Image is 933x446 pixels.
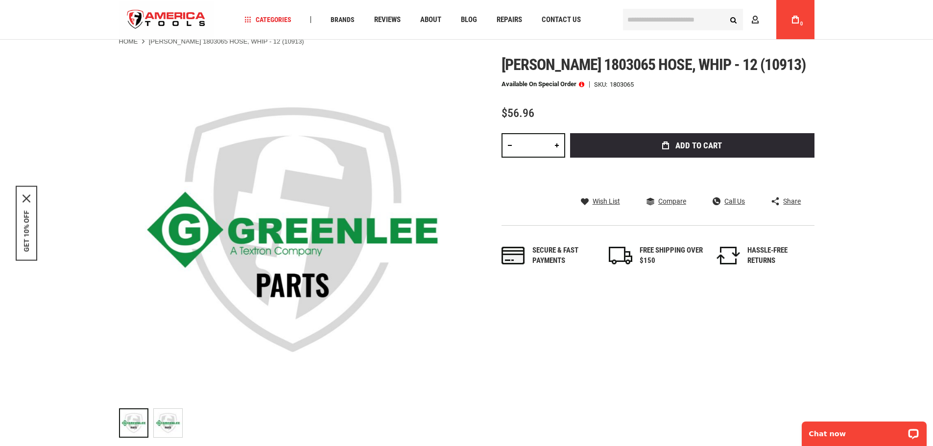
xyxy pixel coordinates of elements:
button: Add to Cart [570,133,814,158]
span: Call Us [724,198,745,205]
img: Greenlee 1803065 HOSE, WHIP - 12 (10913) [119,56,467,403]
a: Brands [326,13,359,26]
a: Call Us [713,197,745,206]
button: Search [724,10,743,29]
span: Contact Us [542,16,581,23]
a: Categories [240,13,296,26]
button: Close [23,194,30,202]
img: payments [502,247,525,264]
span: Blog [461,16,477,23]
button: GET 10% OFF [23,210,30,252]
svg: close icon [23,194,30,202]
img: shipping [609,247,632,264]
span: Reviews [374,16,401,23]
a: About [416,13,446,26]
a: Reviews [370,13,405,26]
a: store logo [119,1,214,38]
span: Add to Cart [675,141,722,150]
span: $56.96 [502,106,534,120]
a: Blog [456,13,481,26]
span: Repairs [497,16,522,23]
img: America Tools [119,1,214,38]
span: About [420,16,441,23]
div: FREE SHIPPING OVER $150 [640,245,703,266]
span: Brands [331,16,355,23]
div: HASSLE-FREE RETURNS [747,245,811,266]
img: Greenlee 1803065 HOSE, WHIP - 12 (10913) [154,409,182,437]
span: [PERSON_NAME] 1803065 hose, whip - 12 (10913) [502,55,806,74]
a: Contact Us [537,13,585,26]
a: Repairs [492,13,526,26]
p: Available on Special Order [502,81,584,88]
strong: [PERSON_NAME] 1803065 HOSE, WHIP - 12 (10913) [149,38,304,45]
div: 1803065 [610,81,634,88]
div: Secure & fast payments [532,245,596,266]
span: Compare [658,198,686,205]
div: Greenlee 1803065 HOSE, WHIP - 12 (10913) [119,403,153,443]
iframe: Secure express checkout frame [568,161,816,189]
a: Home [119,37,138,46]
iframe: LiveChat chat widget [795,415,933,446]
strong: SKU [594,81,610,88]
span: 0 [800,21,803,26]
a: Compare [646,197,686,206]
div: Greenlee 1803065 HOSE, WHIP - 12 (10913) [153,403,183,443]
span: Wish List [593,198,620,205]
span: Share [783,198,801,205]
span: Categories [244,16,291,23]
img: returns [717,247,740,264]
a: Wish List [581,197,620,206]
